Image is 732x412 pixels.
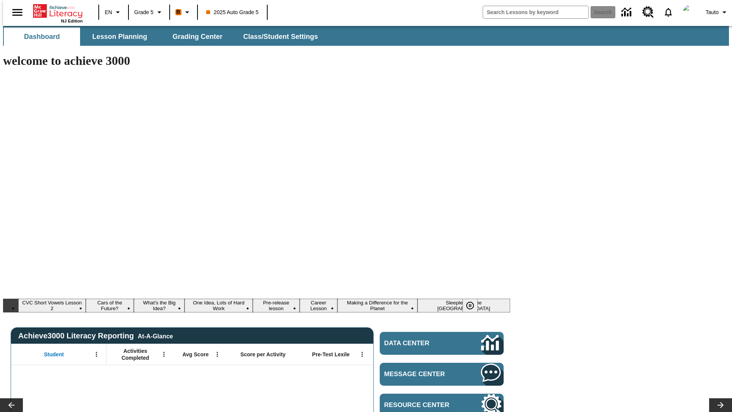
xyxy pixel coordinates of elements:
[101,5,126,19] button: Language: EN, Select a language
[131,5,167,19] button: Grade: Grade 5, Select a grade
[206,8,259,16] span: 2025 Auto Grade 5
[3,27,325,46] div: SubNavbar
[212,349,223,360] button: Open Menu
[243,32,318,41] span: Class/Student Settings
[380,332,504,355] a: Data Center
[159,27,236,46] button: Grading Center
[462,299,478,312] button: Pause
[33,3,83,23] div: Home
[33,3,83,19] a: Home
[177,7,180,17] span: B
[683,5,698,20] img: avatar image
[172,5,195,19] button: Boost Class color is orange. Change class color
[172,32,222,41] span: Grading Center
[92,32,147,41] span: Lesson Planning
[709,398,732,412] button: Lesson carousel, Next
[380,363,504,386] a: Message Center
[417,299,510,312] button: Slide 8 Sleepless in the Animal Kingdom
[44,351,64,358] span: Student
[18,299,86,312] button: Slide 1 CVC Short Vowels Lesson 2
[300,299,338,312] button: Slide 6 Career Lesson
[384,401,458,409] span: Resource Center
[24,32,60,41] span: Dashboard
[158,349,170,360] button: Open Menu
[82,27,158,46] button: Lesson Planning
[6,1,29,24] button: Open side menu
[337,299,417,312] button: Slide 7 Making a Difference for the Planet
[703,5,732,19] button: Profile/Settings
[91,349,102,360] button: Open Menu
[18,332,173,340] span: Achieve3000 Literacy Reporting
[86,299,134,312] button: Slide 2 Cars of the Future?
[185,299,253,312] button: Slide 4 One Idea, Lots of Hard Work
[241,351,286,358] span: Score per Activity
[4,27,80,46] button: Dashboard
[384,370,458,378] span: Message Center
[617,2,638,23] a: Data Center
[462,299,485,312] div: Pause
[253,299,300,312] button: Slide 5 Pre-release lesson
[356,349,368,360] button: Open Menu
[61,19,83,23] span: NJ Edition
[182,351,209,358] span: Avg Score
[658,2,678,22] a: Notifications
[237,27,324,46] button: Class/Student Settings
[312,351,350,358] span: Pre-Test Lexile
[110,348,161,361] span: Activities Completed
[706,8,719,16] span: Tauto
[3,26,729,46] div: SubNavbar
[105,8,112,16] span: EN
[678,2,703,22] button: Select a new avatar
[134,299,185,312] button: Slide 3 What's the Big Idea?
[483,6,588,18] input: search field
[384,340,456,347] span: Data Center
[134,8,154,16] span: Grade 5
[138,332,173,340] div: At-A-Glance
[3,54,510,68] h1: welcome to achieve 3000
[638,2,658,23] a: Resource Center, Will open in new tab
